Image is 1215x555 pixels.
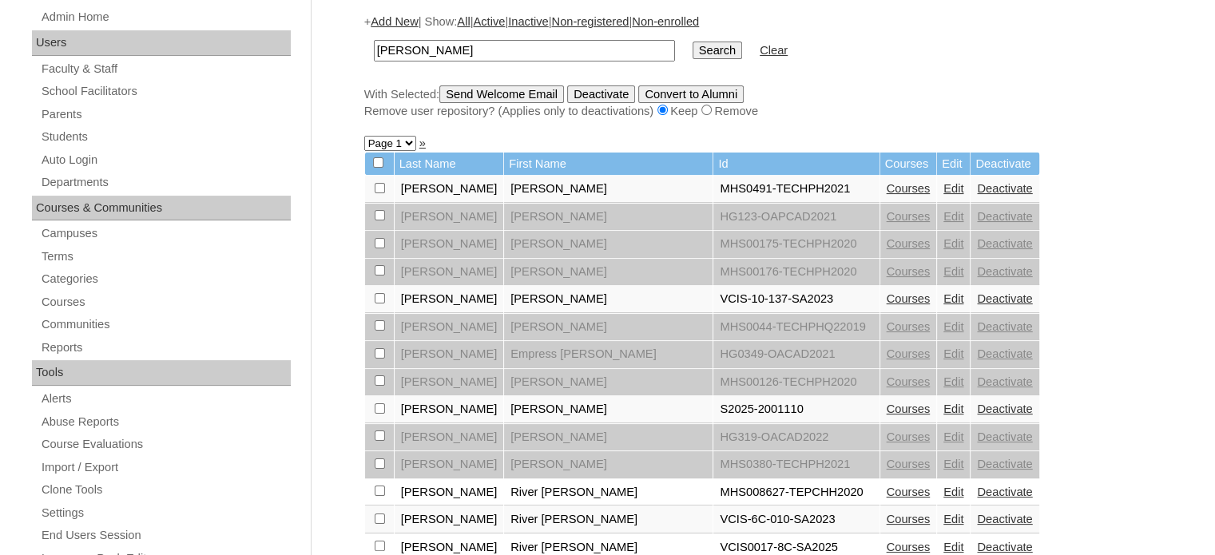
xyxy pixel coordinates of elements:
a: Students [40,127,291,147]
input: Search [693,42,742,59]
a: Edit [943,541,963,553]
a: School Facilitators [40,81,291,101]
a: Deactivate [977,458,1032,470]
a: Deactivate [977,541,1032,553]
a: Abuse Reports [40,412,291,432]
a: Deactivate [977,486,1032,498]
td: HG319-OACAD2022 [713,424,879,451]
a: Edit [943,347,963,360]
a: Admin Home [40,7,291,27]
td: [PERSON_NAME] [504,424,713,451]
div: Remove user repository? (Applies only to deactivations) Keep Remove [364,103,1155,120]
td: [PERSON_NAME] [395,176,504,203]
a: Alerts [40,389,291,409]
a: Courses [887,182,931,195]
a: Edit [943,210,963,223]
td: [PERSON_NAME] [395,259,504,286]
a: Edit [943,182,963,195]
div: With Selected: [364,85,1155,120]
a: Deactivate [977,320,1032,333]
td: First Name [504,153,713,176]
td: Empress [PERSON_NAME] [504,341,713,368]
a: Add New [371,15,418,28]
a: » [419,137,426,149]
a: Edit [943,237,963,250]
a: Courses [887,210,931,223]
td: [PERSON_NAME] [395,341,504,368]
a: Deactivate [977,210,1032,223]
input: Search [374,40,675,61]
a: Edit [943,486,963,498]
td: [PERSON_NAME] [395,369,504,396]
td: MHS00176-TECHPH2020 [713,259,879,286]
td: [PERSON_NAME] [395,506,504,533]
a: Courses [40,292,291,312]
a: Edit [943,375,963,388]
a: Deactivate [977,430,1032,443]
a: Clone Tools [40,480,291,500]
a: Courses [887,347,931,360]
a: Edit [943,402,963,415]
td: Edit [937,153,970,176]
a: Edit [943,265,963,278]
td: VCIS-10-137-SA2023 [713,286,879,313]
td: Courses [880,153,937,176]
a: Campuses [40,224,291,244]
td: [PERSON_NAME] [504,369,713,396]
td: [PERSON_NAME] [395,314,504,341]
td: [PERSON_NAME] [395,424,504,451]
a: Settings [40,503,291,523]
a: Courses [887,402,931,415]
td: Deactivate [971,153,1038,176]
td: S2025-2001110 [713,396,879,423]
a: Terms [40,247,291,267]
a: Deactivate [977,375,1032,388]
input: Send Welcome Email [439,85,564,103]
a: Edit [943,320,963,333]
div: Tools [32,360,291,386]
a: Non-registered [551,15,629,28]
a: Courses [887,237,931,250]
td: MHS0491-TECHPH2021 [713,176,879,203]
td: [PERSON_NAME] [395,479,504,506]
a: Deactivate [977,265,1032,278]
td: [PERSON_NAME] [504,231,713,258]
a: Edit [943,513,963,525]
a: Courses [887,541,931,553]
a: Courses [887,458,931,470]
div: + | Show: | | | | [364,14,1155,119]
div: Courses & Communities [32,196,291,221]
a: Faculty & Staff [40,59,291,79]
a: Auto Login [40,150,291,170]
td: MHS00175-TECHPH2020 [713,231,879,258]
td: HG0349-OACAD2021 [713,341,879,368]
td: MHS008627-TEPCHH2020 [713,479,879,506]
td: [PERSON_NAME] [395,396,504,423]
a: Deactivate [977,292,1032,305]
a: Categories [40,269,291,289]
td: HG123-OAPCAD2021 [713,204,879,231]
a: End Users Session [40,525,291,545]
td: MHS00126-TECHPH2020 [713,369,879,396]
td: [PERSON_NAME] [504,396,713,423]
a: Clear [760,44,788,57]
a: Deactivate [977,237,1032,250]
a: Courses [887,430,931,443]
a: Course Evaluations [40,434,291,454]
a: Courses [887,375,931,388]
a: Parents [40,105,291,125]
a: Courses [887,265,931,278]
td: [PERSON_NAME] [504,176,713,203]
a: Departments [40,172,291,192]
input: Deactivate [567,85,635,103]
input: Convert to Alumni [638,85,744,103]
a: Deactivate [977,182,1032,195]
a: Courses [887,292,931,305]
td: Last Name [395,153,504,176]
a: Active [473,15,505,28]
td: MHS0380-TECHPH2021 [713,451,879,478]
td: [PERSON_NAME] [504,259,713,286]
td: [PERSON_NAME] [504,314,713,341]
td: [PERSON_NAME] [504,451,713,478]
td: [PERSON_NAME] [395,286,504,313]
